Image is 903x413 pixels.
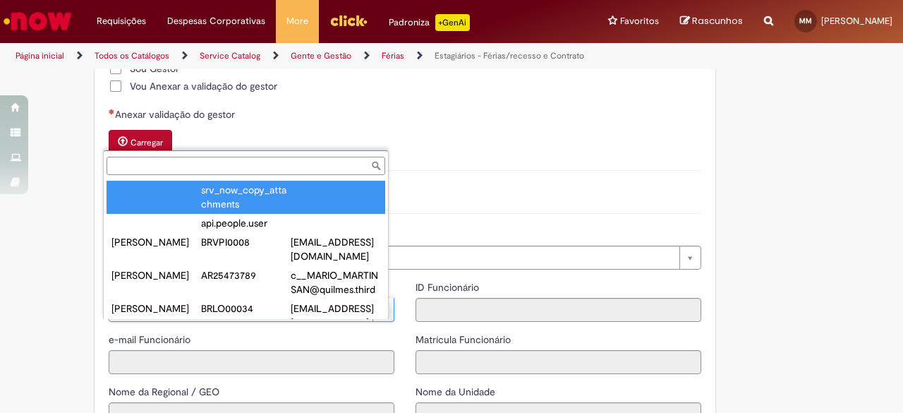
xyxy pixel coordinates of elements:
div: [PERSON_NAME] [111,268,201,282]
div: [EMAIL_ADDRESS][DOMAIN_NAME] [291,301,380,330]
div: [EMAIL_ADDRESS][DOMAIN_NAME] [291,235,380,263]
div: c__MARIO_MARTINSAN@quilmes.third [291,268,380,297]
div: srv_now_copy_attachments [201,183,291,211]
div: [PERSON_NAME] [111,301,201,316]
div: [PERSON_NAME] [111,235,201,249]
div: BRLO00034 [201,301,291,316]
div: AR25473789 [201,268,291,282]
div: BRVPI0008 [201,235,291,249]
div: api.people.user [201,216,291,230]
ul: Funcionário(s) [104,178,388,319]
